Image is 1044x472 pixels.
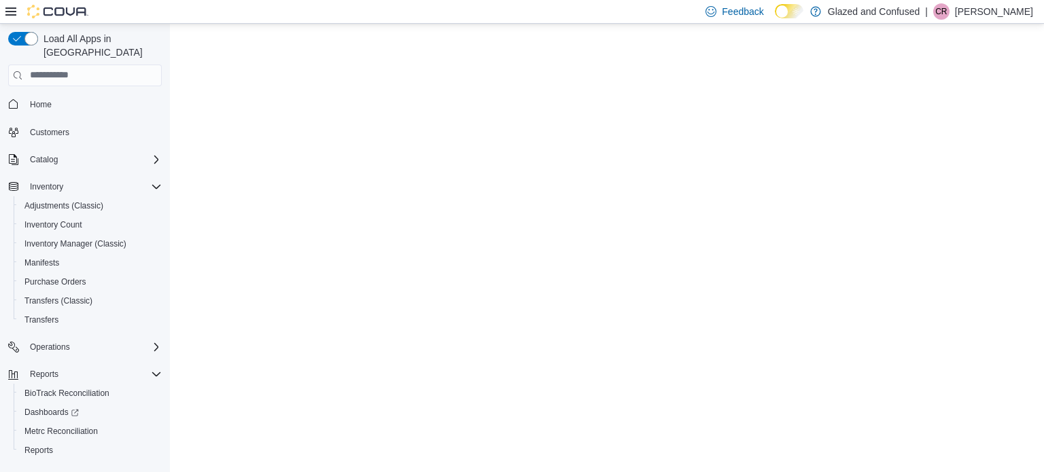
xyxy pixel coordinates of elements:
a: Reports [19,442,58,458]
span: Catalog [30,154,58,165]
span: Dashboards [19,404,162,420]
span: Reports [24,445,53,456]
p: | [925,3,928,20]
span: Inventory [30,181,63,192]
span: CR [935,3,947,20]
button: Catalog [3,150,167,169]
button: Manifests [14,253,167,272]
span: Inventory Count [19,217,162,233]
span: Manifests [24,257,59,268]
span: Catalog [24,151,162,168]
button: Catalog [24,151,63,168]
button: Inventory [24,179,69,195]
a: Metrc Reconciliation [19,423,103,439]
button: Customers [3,122,167,142]
span: Reports [19,442,162,458]
button: Purchase Orders [14,272,167,291]
span: Customers [30,127,69,138]
span: Inventory Manager (Classic) [24,238,126,249]
button: Home [3,94,167,114]
span: Home [24,96,162,113]
p: [PERSON_NAME] [955,3,1033,20]
a: Dashboards [19,404,84,420]
button: Operations [3,338,167,357]
button: Transfers (Classic) [14,291,167,310]
div: Cody Rosenthal [933,3,950,20]
button: Inventory Count [14,215,167,234]
span: Customers [24,124,162,141]
span: Transfers (Classic) [19,293,162,309]
button: Adjustments (Classic) [14,196,167,215]
a: Dashboards [14,403,167,422]
button: BioTrack Reconciliation [14,384,167,403]
button: Inventory Manager (Classic) [14,234,167,253]
button: Reports [3,365,167,384]
span: Home [30,99,52,110]
a: Customers [24,124,75,141]
span: Inventory Manager (Classic) [19,236,162,252]
a: Adjustments (Classic) [19,198,109,214]
img: Cova [27,5,88,18]
button: Reports [14,441,167,460]
a: BioTrack Reconciliation [19,385,115,401]
span: Operations [24,339,162,355]
span: Dashboards [24,407,79,418]
span: Adjustments (Classic) [24,200,103,211]
span: Transfers (Classic) [24,295,92,306]
span: BioTrack Reconciliation [24,388,109,399]
span: BioTrack Reconciliation [19,385,162,401]
a: Manifests [19,255,65,271]
button: Transfers [14,310,167,329]
span: Feedback [722,5,763,18]
span: Reports [30,369,58,380]
span: Inventory Count [24,219,82,230]
span: Load All Apps in [GEOGRAPHIC_DATA] [38,32,162,59]
button: Metrc Reconciliation [14,422,167,441]
button: Operations [24,339,75,355]
a: Inventory Count [19,217,88,233]
span: Transfers [24,314,58,325]
a: Inventory Manager (Classic) [19,236,132,252]
a: Transfers (Classic) [19,293,98,309]
a: Transfers [19,312,64,328]
a: Purchase Orders [19,274,92,290]
p: Glazed and Confused [828,3,920,20]
button: Inventory [3,177,167,196]
a: Home [24,96,57,113]
input: Dark Mode [775,4,803,18]
span: Manifests [19,255,162,271]
span: Metrc Reconciliation [19,423,162,439]
span: Purchase Orders [24,276,86,287]
span: Inventory [24,179,162,195]
span: Purchase Orders [19,274,162,290]
button: Reports [24,366,64,382]
span: Metrc Reconciliation [24,426,98,437]
span: Reports [24,366,162,382]
span: Adjustments (Classic) [19,198,162,214]
span: Transfers [19,312,162,328]
span: Operations [30,342,70,352]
